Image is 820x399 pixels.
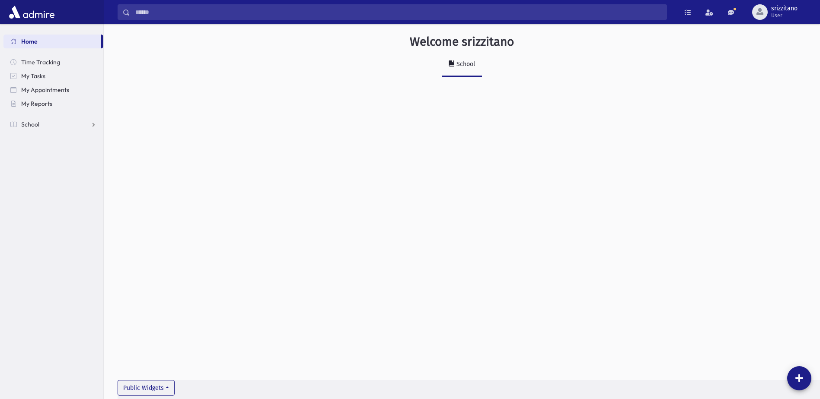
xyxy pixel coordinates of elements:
[3,117,103,131] a: School
[442,53,482,77] a: School
[455,60,475,68] div: School
[3,69,103,83] a: My Tasks
[3,83,103,97] a: My Appointments
[21,38,38,45] span: Home
[118,380,175,396] button: Public Widgets
[7,3,57,21] img: AdmirePro
[771,12,798,19] span: User
[130,4,667,20] input: Search
[771,5,798,12] span: srizzitano
[21,86,69,94] span: My Appointments
[21,58,60,66] span: Time Tracking
[21,72,45,80] span: My Tasks
[21,100,52,108] span: My Reports
[410,35,514,49] h3: Welcome srizzitano
[3,35,101,48] a: Home
[3,55,103,69] a: Time Tracking
[21,120,39,128] span: School
[3,97,103,111] a: My Reports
